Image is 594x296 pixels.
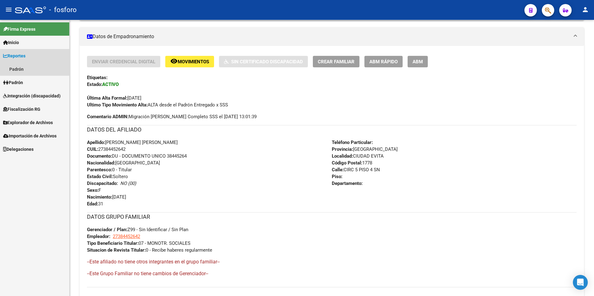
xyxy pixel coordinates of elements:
span: 07 - MONOTR. SOCIALES [87,240,190,246]
mat-panel-title: Datos de Empadronamiento [87,33,569,40]
strong: Apellido: [87,140,105,145]
button: Enviar Credencial Digital [87,56,160,67]
strong: Estado Civil: [87,174,113,179]
span: Firma Express [3,26,35,33]
span: Padrón [3,79,23,86]
span: ABM [413,59,423,65]
strong: Departamento: [332,181,363,186]
button: ABM Rápido [364,56,403,67]
span: Importación de Archivos [3,132,57,139]
button: Crear Familiar [313,56,359,67]
strong: Última Alta Formal: [87,95,127,101]
button: Sin Certificado Discapacidad [219,56,308,67]
span: Reportes [3,52,25,59]
mat-expansion-panel-header: Datos de Empadronamiento [80,27,584,46]
span: Enviar Credencial Digital [92,59,155,65]
div: Open Intercom Messenger [573,275,588,290]
h4: --Este Grupo Familiar no tiene cambios de Gerenciador-- [87,270,577,277]
strong: Documento: [87,153,112,159]
strong: Tipo Beneficiario Titular: [87,240,139,246]
strong: Provincia: [332,146,353,152]
strong: Situacion de Revista Titular: [87,247,146,253]
span: Delegaciones [3,146,34,153]
i: NO (00) [120,181,136,186]
span: - fosforo [49,3,77,17]
h4: --Este afiliado no tiene otros integrantes en el grupo familiar-- [87,258,577,265]
strong: Etiquetas: [87,75,107,80]
button: ABM [408,56,428,67]
span: Inicio [3,39,19,46]
span: [DATE] [87,194,126,200]
mat-icon: menu [5,6,12,13]
strong: Nacionalidad: [87,160,115,166]
strong: Calle: [332,167,344,173]
span: Soltero [87,174,128,179]
span: Crear Familiar [318,59,354,65]
span: [PERSON_NAME] [PERSON_NAME] [87,140,178,145]
strong: Parentesco: [87,167,112,173]
span: CIUDAD EVITA [332,153,384,159]
mat-icon: person [582,6,589,13]
span: Migración [PERSON_NAME] Completo SSS el [DATE] 13:01:39 [87,113,257,120]
strong: Edad: [87,201,98,207]
span: DU - DOCUMENTO UNICO 38445264 [87,153,187,159]
span: [GEOGRAPHIC_DATA] [87,160,160,166]
strong: Teléfono Particular: [332,140,373,145]
span: Fiscalización RG [3,106,40,113]
h3: DATOS DEL AFILIADO [87,125,577,134]
span: CIRC 5 PISO 4 SN [332,167,380,173]
span: [DATE] [87,95,141,101]
span: F [87,187,101,193]
strong: ACTIVO [102,82,119,87]
span: 27384452642 [113,234,140,239]
strong: CUIL: [87,146,98,152]
strong: Estado: [87,82,102,87]
span: Explorador de Archivos [3,119,53,126]
span: Movimientos [178,59,209,65]
strong: Localidad: [332,153,353,159]
span: 0 - Recibe haberes regularmente [87,247,212,253]
span: 0 - Titular [87,167,132,173]
span: 31 [87,201,103,207]
strong: Discapacitado: [87,181,118,186]
strong: Nacimiento: [87,194,112,200]
span: Sin Certificado Discapacidad [231,59,303,65]
h3: DATOS GRUPO FAMILIAR [87,213,577,221]
strong: Sexo: [87,187,98,193]
span: 1778 [332,160,372,166]
mat-icon: remove_red_eye [170,57,178,65]
span: 27384452642 [87,146,126,152]
strong: Gerenciador / Plan: [87,227,127,232]
span: ABM Rápido [369,59,398,65]
strong: Piso: [332,174,342,179]
strong: Código Postal: [332,160,362,166]
strong: Comentario ADMIN: [87,114,129,119]
span: [GEOGRAPHIC_DATA] [332,146,398,152]
strong: Ultimo Tipo Movimiento Alta: [87,102,148,108]
span: ALTA desde el Padrón Entregado x SSS [87,102,228,108]
span: Integración (discapacidad) [3,92,61,99]
button: Movimientos [165,56,214,67]
strong: Empleador: [87,234,110,239]
span: Z99 - Sin Identificar / Sin Plan [87,227,188,232]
